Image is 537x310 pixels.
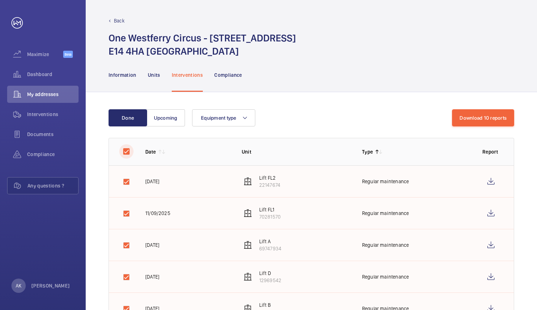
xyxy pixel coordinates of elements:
p: Lift B [259,301,280,309]
p: 22147674 [259,181,280,189]
h1: One Westferry Circus - [STREET_ADDRESS] E14 4HA [GEOGRAPHIC_DATA] [109,31,296,58]
p: Report [482,148,500,155]
p: Compliance [214,71,242,79]
p: 69747934 [259,245,281,252]
p: Regular maintenance [362,241,409,249]
p: AK [16,282,21,289]
p: [DATE] [145,241,159,249]
span: Documents [27,131,79,138]
span: Equipment type [201,115,236,121]
img: elevator.svg [244,209,252,217]
span: Dashboard [27,71,79,78]
img: elevator.svg [244,177,252,186]
span: Compliance [27,151,79,158]
span: Maximize [27,51,63,58]
p: Back [114,17,125,24]
p: Unit [242,148,351,155]
button: Upcoming [146,109,185,126]
button: Download 10 reports [452,109,514,126]
p: Regular maintenance [362,178,409,185]
p: Regular maintenance [362,273,409,280]
p: Lift D [259,270,281,277]
p: Units [148,71,160,79]
button: Equipment type [192,109,255,126]
span: My addresses [27,91,79,98]
span: Interventions [27,111,79,118]
p: [DATE] [145,273,159,280]
button: Done [109,109,147,126]
span: Beta [63,51,73,58]
p: Date [145,148,156,155]
p: Lift FL1 [259,206,281,213]
p: Regular maintenance [362,210,409,217]
p: 70281570 [259,213,281,220]
p: [DATE] [145,178,159,185]
img: elevator.svg [244,272,252,281]
p: Lift FL2 [259,174,280,181]
p: 12969542 [259,277,281,284]
p: Information [109,71,136,79]
p: Interventions [172,71,203,79]
p: [PERSON_NAME] [31,282,70,289]
p: 11/09/2025 [145,210,170,217]
p: Type [362,148,373,155]
span: Any questions ? [27,182,78,189]
p: Lift A [259,238,281,245]
img: elevator.svg [244,241,252,249]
